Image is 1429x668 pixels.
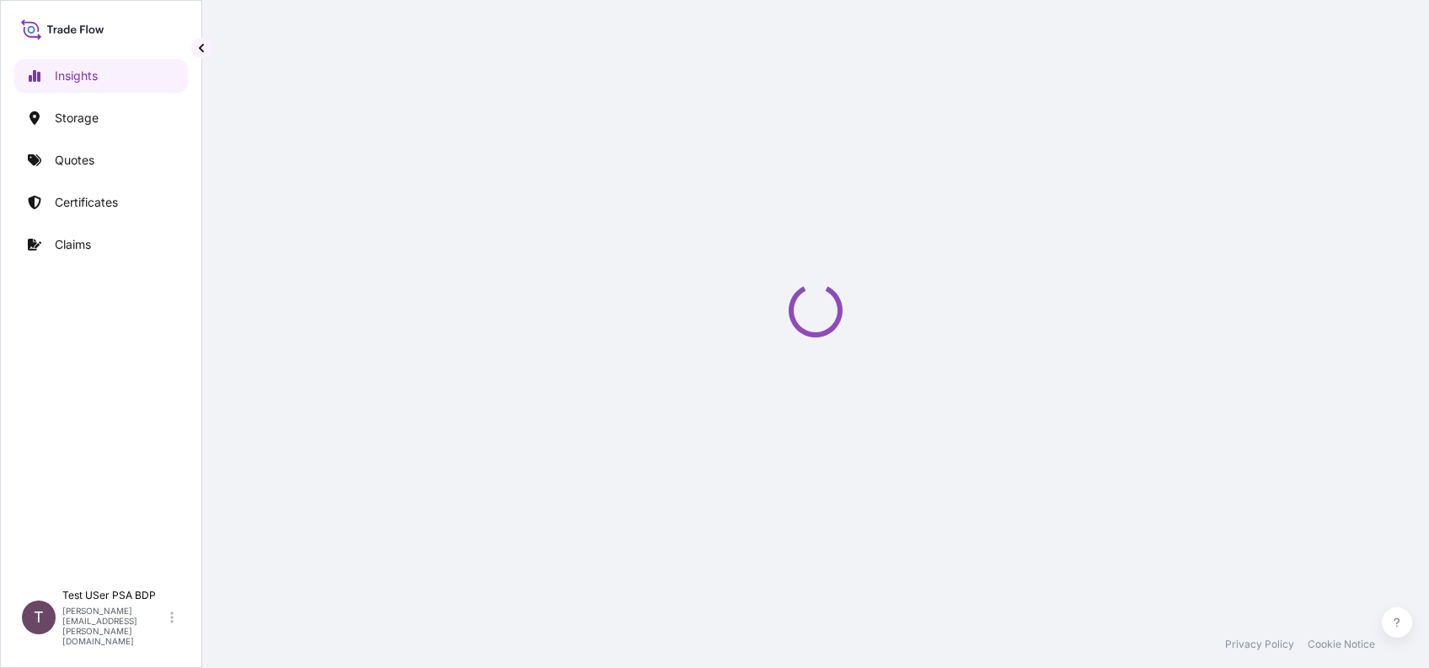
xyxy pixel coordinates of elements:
a: Privacy Policy [1225,638,1294,651]
p: Claims [55,236,91,253]
a: Cookie Notice [1308,638,1375,651]
p: Test USer PSA BDP [62,589,167,602]
p: [PERSON_NAME][EMAIL_ADDRESS][PERSON_NAME][DOMAIN_NAME] [62,606,167,646]
a: Insights [14,59,188,93]
a: Quotes [14,143,188,177]
span: T [34,609,44,626]
p: Certificates [55,194,118,211]
a: Storage [14,101,188,135]
p: Storage [55,110,99,127]
p: Insights [55,67,98,84]
a: Certificates [14,186,188,219]
a: Claims [14,228,188,261]
p: Quotes [55,152,94,169]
